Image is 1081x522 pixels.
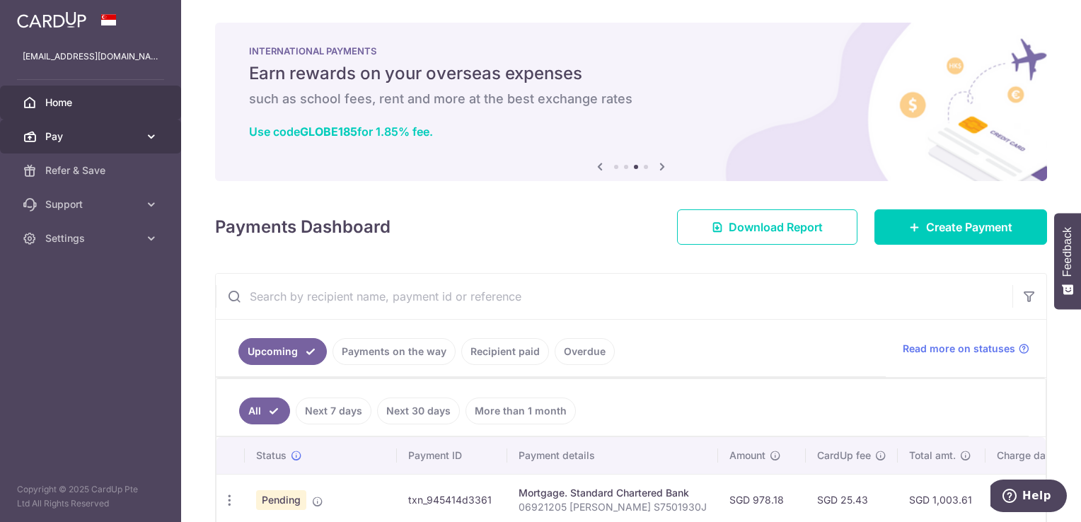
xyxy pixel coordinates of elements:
[377,398,460,424] a: Next 30 days
[45,197,139,211] span: Support
[903,342,1029,356] a: Read more on statuses
[1054,213,1081,309] button: Feedback - Show survey
[238,338,327,365] a: Upcoming
[519,486,707,500] div: Mortgage. Standard Chartered Bank
[397,437,507,474] th: Payment ID
[466,398,576,424] a: More than 1 month
[729,219,823,236] span: Download Report
[461,338,549,365] a: Recipient paid
[519,500,707,514] p: 06921205 [PERSON_NAME] S7501930J
[909,448,956,463] span: Total amt.
[333,338,456,365] a: Payments on the way
[903,342,1015,356] span: Read more on statuses
[17,11,86,28] img: CardUp
[215,214,391,240] h4: Payments Dashboard
[215,23,1047,181] img: International Payment Banner
[874,209,1047,245] a: Create Payment
[249,124,433,139] a: Use codeGLOBE185for 1.85% fee.
[729,448,765,463] span: Amount
[249,91,1013,108] h6: such as school fees, rent and more at the best exchange rates
[239,398,290,424] a: All
[926,219,1012,236] span: Create Payment
[300,124,357,139] b: GLOBE185
[555,338,615,365] a: Overdue
[817,448,871,463] span: CardUp fee
[45,95,139,110] span: Home
[507,437,718,474] th: Payment details
[249,45,1013,57] p: INTERNATIONAL PAYMENTS
[23,50,158,64] p: [EMAIL_ADDRESS][DOMAIN_NAME]
[45,163,139,178] span: Refer & Save
[990,480,1067,515] iframe: Opens a widget where you can find more information
[256,490,306,510] span: Pending
[997,448,1055,463] span: Charge date
[677,209,857,245] a: Download Report
[45,231,139,245] span: Settings
[216,274,1012,319] input: Search by recipient name, payment id or reference
[256,448,287,463] span: Status
[45,129,139,144] span: Pay
[296,398,371,424] a: Next 7 days
[249,62,1013,85] h5: Earn rewards on your overseas expenses
[1061,227,1074,277] span: Feedback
